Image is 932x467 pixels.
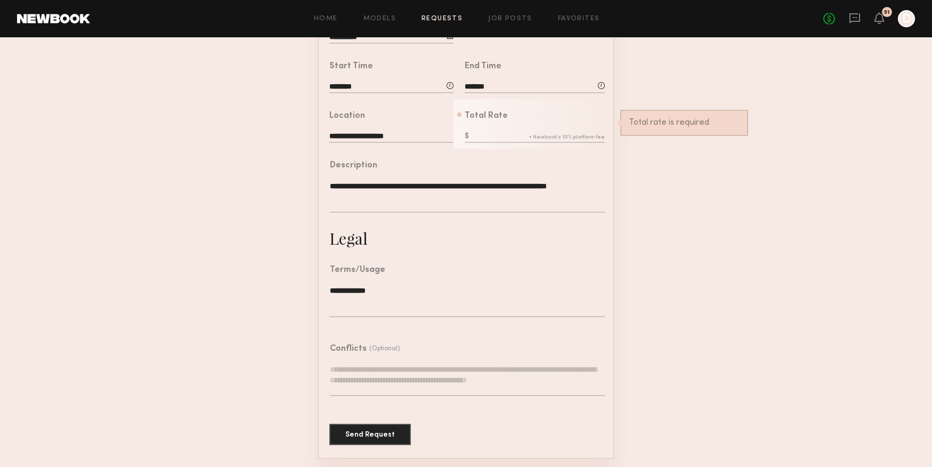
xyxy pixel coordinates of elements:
div: Location [329,112,365,120]
a: Favorites [558,15,600,22]
button: Send Request [329,424,411,445]
a: Job Posts [488,15,532,22]
a: D [898,10,915,27]
div: End Time [465,62,501,71]
a: Models [363,15,396,22]
div: (Optional) [369,345,400,352]
div: Legal [329,228,368,249]
div: Start Time [329,62,373,71]
div: Description [330,162,377,170]
a: Requests [422,15,463,22]
div: Total Rate [465,112,508,120]
a: Home [314,15,338,22]
div: 51 [884,10,890,15]
div: Terms/Usage [330,266,385,275]
div: Total rate is required [629,118,740,127]
div: Conflicts [330,345,367,353]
